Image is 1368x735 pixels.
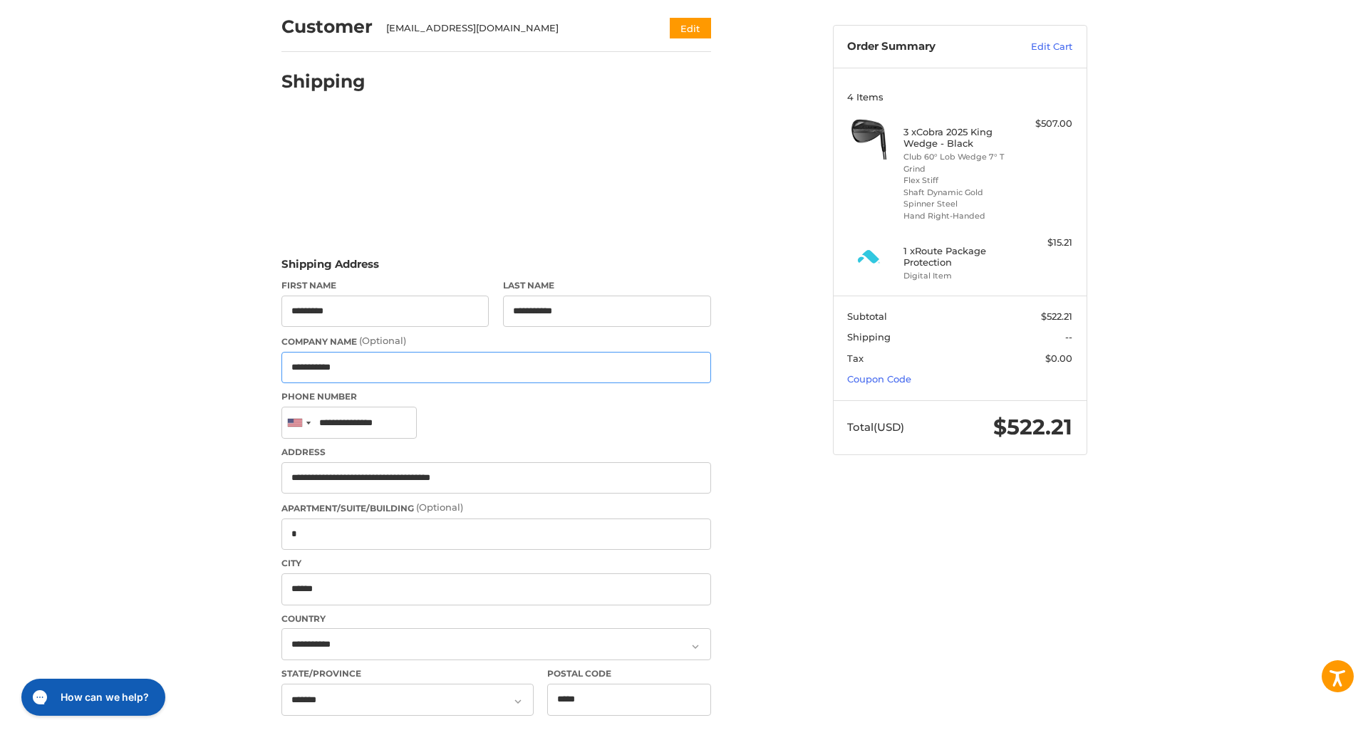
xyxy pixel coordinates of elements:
[1045,353,1072,364] span: $0.00
[903,151,1012,174] li: Club 60° Lob Wedge 7° T Grind
[281,557,711,570] label: City
[903,210,1012,222] li: Hand Right-Handed
[847,353,864,364] span: Tax
[7,5,151,42] button: Gorgias live chat
[903,245,1012,269] h4: 1 x Route Package Protection
[1016,236,1072,250] div: $15.21
[46,16,135,31] h2: How can we help?
[1065,331,1072,343] span: --
[847,91,1072,103] h3: 4 Items
[281,16,373,38] h2: Customer
[281,390,711,403] label: Phone Number
[281,279,489,292] label: First Name
[670,18,711,38] button: Edit
[847,331,891,343] span: Shipping
[359,335,406,346] small: (Optional)
[847,40,1000,54] h3: Order Summary
[847,311,887,322] span: Subtotal
[281,256,379,279] legend: Shipping Address
[547,667,711,680] label: Postal Code
[281,446,711,459] label: Address
[993,414,1072,440] span: $522.21
[281,612,711,625] label: Country
[847,420,904,434] span: Total (USD)
[503,279,711,292] label: Last Name
[903,270,1012,282] li: Digital Item
[386,21,642,36] div: [EMAIL_ADDRESS][DOMAIN_NAME]
[281,71,366,93] h2: Shipping
[1016,117,1072,131] div: $507.00
[281,334,711,348] label: Company Name
[847,373,911,385] a: Coupon Code
[903,174,1012,187] li: Flex Stiff
[1000,40,1072,54] a: Edit Cart
[281,501,711,515] label: Apartment/Suite/Building
[282,407,315,438] div: United States: +1
[281,667,534,680] label: State/Province
[903,126,1012,150] h4: 3 x Cobra 2025 King Wedge - Black
[416,501,463,513] small: (Optional)
[903,187,1012,210] li: Shaft Dynamic Gold Spinner Steel
[1041,311,1072,322] span: $522.21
